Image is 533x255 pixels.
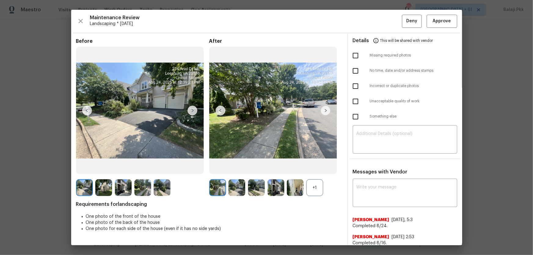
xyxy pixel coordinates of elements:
[392,235,414,239] span: [DATE] 2:53
[402,15,422,28] button: Deny
[433,17,451,25] span: Approve
[348,94,462,109] div: Unacceptable quality of work
[406,17,417,25] span: Deny
[353,240,457,246] span: Completed 8/16.
[353,223,457,229] span: Completed 8/24.
[86,226,342,232] li: One photo for each side of the house (even if it has no side yards)
[86,220,342,226] li: One photo of the back of the house
[380,33,433,48] span: This will be shared with vendor
[348,78,462,94] div: Incorrect or duplicate photos
[370,114,457,119] span: Something else
[353,234,389,240] span: [PERSON_NAME]
[348,48,462,63] div: Missing required photos
[370,53,457,58] span: Missing required photos
[353,169,407,174] span: Messages with Vendor
[188,106,197,115] img: right-chevron-button-url
[370,83,457,89] span: Incorrect or duplicate photos
[353,217,389,223] span: [PERSON_NAME]
[76,38,209,44] span: Before
[76,201,342,207] span: Requirements for landscaping
[370,99,457,104] span: Unacceptable quality of work
[90,21,402,27] span: Landscaping * [DATE]
[90,15,402,21] span: Maintenance Review
[216,106,225,115] img: left-chevron-button-url
[348,63,462,78] div: No time, date and/or address stamps
[82,106,92,115] img: left-chevron-button-url
[348,109,462,124] div: Something else
[353,33,369,48] span: Details
[427,15,457,28] button: Approve
[209,38,342,44] span: After
[86,213,342,220] li: One photo of the front of the house
[370,68,457,73] span: No time, date and/or address stamps
[392,218,413,222] span: [DATE], 5:3
[321,106,330,115] img: right-chevron-button-url
[306,179,323,196] div: +1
